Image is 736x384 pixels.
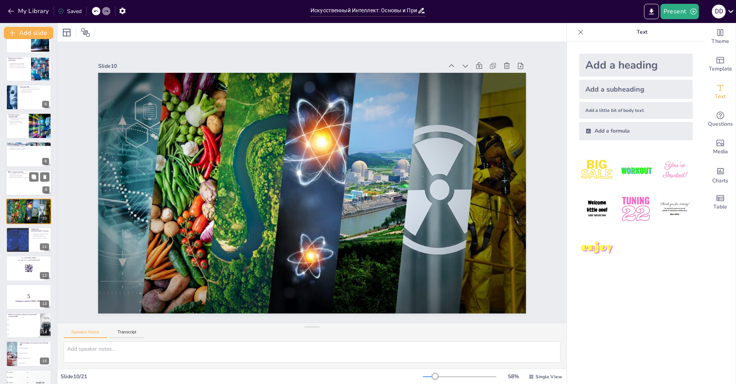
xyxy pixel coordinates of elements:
p: 5 [8,292,49,300]
span: 400 [27,377,28,378]
div: 11 [6,227,51,253]
div: 9 [43,187,49,194]
div: 6 [42,101,49,108]
p: Системы для создания презентаций. [8,67,29,68]
div: 10 [6,199,51,224]
p: Какой год считается началом исследований в области ИИ? [8,313,38,318]
p: Алгоритмы обработки естественного языка. [20,89,49,90]
span: Media [713,148,728,156]
span: 500 [43,382,44,383]
span: Алгоритм Поиска [19,363,51,363]
strong: [DOMAIN_NAME] [25,257,36,259]
button: d d [712,4,726,19]
strong: Готовьтесь к началу [PERSON_NAME]! [16,300,42,302]
div: Add a heading [579,54,693,77]
span: gold [7,371,8,373]
p: Текстовые ИИ и генераторы видео. [8,65,29,67]
p: Автоматический подбор шаблонов. [8,144,49,146]
div: Layout [61,26,73,39]
p: Композирование музыки с помощью ИИ. [8,172,49,174]
p: Применение в чат-ботах. [20,90,49,92]
p: Возможности для креативных профессионалов. [8,122,26,125]
div: Participant 1 [36,382,44,384]
div: 12 [40,272,49,279]
div: 8 [6,142,51,167]
div: 5 [42,72,49,79]
span: 300 [27,382,28,383]
span: Table [713,203,727,211]
div: Slide 10 [98,62,443,70]
span: Theme [711,37,729,46]
img: 5.jpeg [618,191,654,227]
span: Алгоритм Классификации [19,348,51,349]
input: Insert title [310,5,417,16]
div: 4 [42,44,49,51]
p: Эффективность процесса создания. [8,149,49,150]
span: Participant 1 [8,372,13,373]
span: Participant 2 [8,377,13,378]
div: 7 [42,130,49,136]
div: Change the overall theme [705,23,736,51]
p: Автоматизация процессов. [31,234,49,236]
div: 9 [6,170,52,196]
span: Questions [708,120,733,128]
div: 10 [40,215,49,222]
p: Анализ музыкальных стилей. [8,174,49,176]
div: 13 [40,300,49,307]
div: 11 [40,243,49,250]
div: Saved [58,8,82,15]
p: Виды искусственного интеллекта [8,57,29,61]
div: 6 [6,85,51,110]
span: Алгоритм Рекомендаций [19,353,51,354]
img: 6.jpeg [657,191,693,227]
p: Текстовые ИИ [20,86,49,88]
p: Go to [8,257,49,259]
div: Add a little bit of body text [579,102,693,119]
div: 58 % [504,373,522,380]
p: Применение [PERSON_NAME] в бизнесе [31,228,49,232]
div: 14 [40,329,49,336]
p: Классификация ИИ по функциям. [8,62,29,64]
p: Анализ данных и принятие решений. [31,233,49,235]
span: Single View [536,374,562,380]
button: Transcript [110,330,144,338]
p: Инструмент для вдохновения. [8,176,49,177]
div: 8 [42,158,49,165]
p: Применение в различных сферах. [8,64,29,65]
p: Применение в маркетинге. [8,120,26,122]
span: 1985 [7,334,39,335]
div: Add text boxes [705,78,736,106]
button: Present [660,4,699,19]
div: 4 [6,28,51,53]
span: bronze [7,382,8,383]
p: Улучшение клиентского опыта. [31,236,49,237]
div: 12 [6,256,51,281]
p: and login with code [8,259,49,261]
div: 7 [6,113,51,138]
img: 2.jpeg [618,153,654,188]
button: Delete Slide [40,172,49,181]
div: 5 [6,56,51,82]
div: Slide 10 / 21 [61,373,423,380]
p: ИИ в создании музыки [8,171,49,173]
p: ИИ в создании презентаций [8,143,49,145]
p: Text [587,23,697,41]
p: Какой алгоритм используется для обучения ИИ? [20,342,49,346]
span: 1970 [7,329,39,330]
span: 500 [27,372,28,373]
div: Top scorer [36,381,44,382]
div: Add charts and graphs [705,161,736,189]
div: Add images, graphics, shapes or video [705,133,736,161]
div: Add a table [705,189,736,216]
div: 13 [6,284,51,310]
span: Position [81,28,90,37]
p: Периоды "зимы ИИ". [8,38,29,39]
p: Автоматизация общения. [20,92,49,93]
p: Применение для студентов и профессионалов. [8,147,49,149]
button: Export to PowerPoint [644,4,659,19]
span: 1956 [7,324,39,325]
img: 7.jpeg [579,230,615,266]
div: Add a formula [579,122,693,140]
button: Add slide [4,27,53,39]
